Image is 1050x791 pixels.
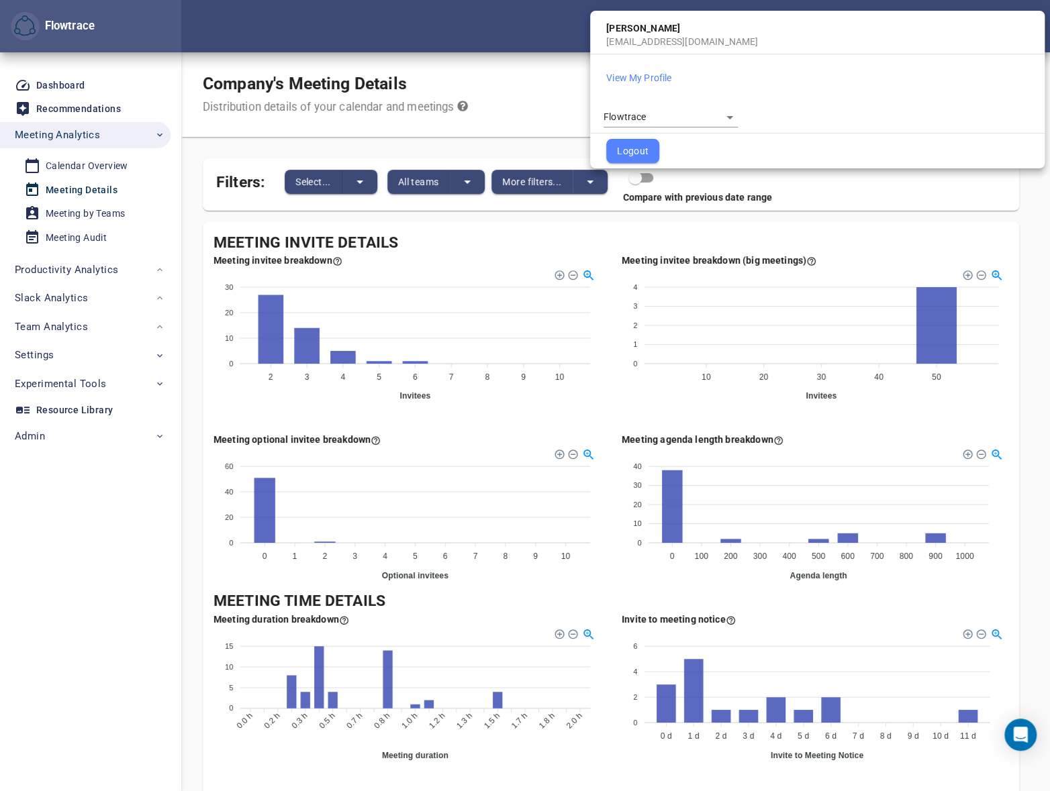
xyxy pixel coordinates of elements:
div: Flowtrace [604,107,738,127]
button: View My Profile [606,71,671,85]
div: [EMAIL_ADDRESS][DOMAIN_NAME] [590,35,1045,48]
button: Logout [606,139,659,164]
div: [PERSON_NAME] [590,16,1045,35]
div: Open Intercom Messenger [1004,719,1037,751]
span: Logout [617,143,649,160]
